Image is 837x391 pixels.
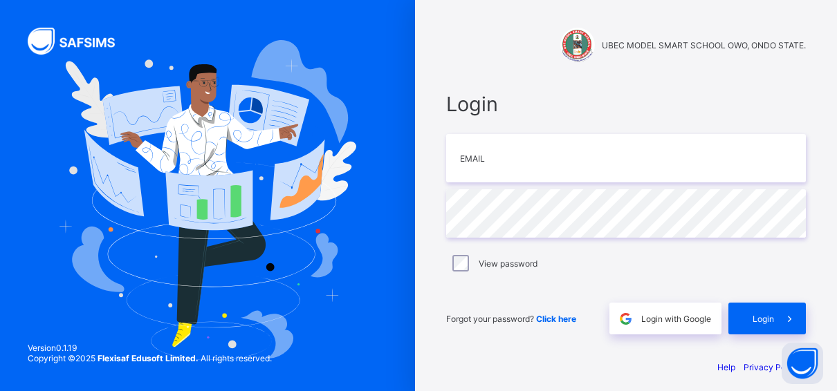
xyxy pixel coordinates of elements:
span: Login [446,92,806,116]
label: View password [479,258,537,269]
button: Open asap [782,343,823,384]
img: Hero Image [59,40,357,360]
img: google.396cfc9801f0270233282035f929180a.svg [618,311,634,327]
span: Forgot your password? [446,314,576,324]
span: Version 0.1.19 [28,343,272,353]
span: Copyright © 2025 All rights reserved. [28,353,272,363]
span: UBEC MODEL SMART SCHOOL OWO, ONDO STATE. [602,40,806,50]
img: SAFSIMS Logo [28,28,131,55]
a: Privacy Policy [744,362,800,372]
a: Help [717,362,735,372]
span: Login with Google [641,314,711,324]
span: Login [753,314,774,324]
strong: Flexisaf Edusoft Limited. [98,353,199,363]
a: Click here [536,314,576,324]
